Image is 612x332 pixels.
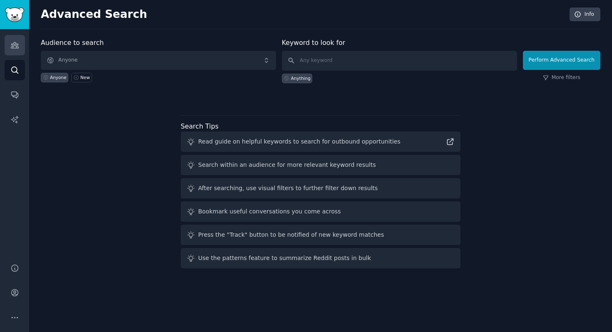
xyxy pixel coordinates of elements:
img: GummySearch logo [5,7,24,22]
button: Perform Advanced Search [523,51,600,70]
div: New [80,74,90,80]
label: Keyword to look for [282,39,346,47]
div: Bookmark useful conversations you come across [198,207,341,216]
a: New [71,73,92,82]
div: Read guide on helpful keywords to search for outbound opportunities [198,137,401,146]
div: Anything [291,75,311,81]
input: Any keyword [282,51,517,71]
label: Audience to search [41,39,104,47]
label: Search Tips [181,122,219,130]
div: Press the "Track" button to be notified of new keyword matches [198,230,384,239]
div: After searching, use visual filters to further filter down results [198,184,378,193]
a: Info [570,7,600,22]
div: Use the patterns feature to summarize Reddit posts in bulk [198,254,371,263]
h2: Advanced Search [41,8,565,21]
div: Anyone [50,74,67,80]
div: Search within an audience for more relevant keyword results [198,161,376,169]
button: Anyone [41,51,276,70]
a: More filters [543,74,580,82]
